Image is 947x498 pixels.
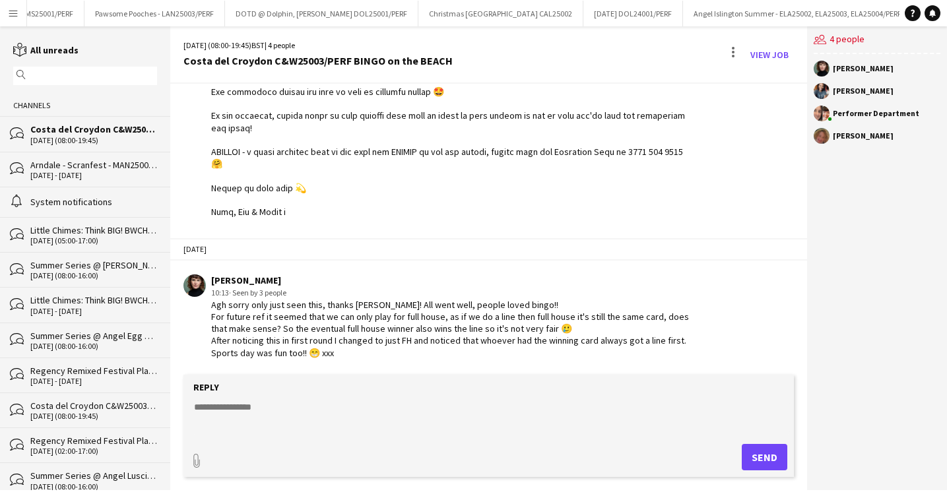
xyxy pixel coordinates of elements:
[30,412,157,421] div: [DATE] (08:00-19:45)
[418,1,583,26] button: Christmas [GEOGRAPHIC_DATA] CAL25002
[742,444,787,470] button: Send
[30,236,157,245] div: [DATE] (05:00-17:00)
[30,271,157,280] div: [DATE] (08:00-16:00)
[30,159,157,171] div: Arndale - Scranfest - MAN25003/PERF
[30,294,157,306] div: Little Chimes: Think BIG! BWCH25003/PERF
[211,274,693,286] div: [PERSON_NAME]
[30,447,157,456] div: [DATE] (02:00-17:00)
[30,470,157,482] div: Summer Series @ Angel Luscious Libre
[30,342,157,351] div: [DATE] (08:00-16:00)
[833,109,919,117] div: Performer Department
[30,259,157,271] div: Summer Series @ [PERSON_NAME] & Wingz
[225,1,418,26] button: DOTD @ Dolphin, [PERSON_NAME] DOL25001/PERF
[170,238,807,261] div: [DATE]
[229,288,286,297] span: · Seen by 3 people
[30,400,157,412] div: Costa del Croydon C&W25003/PERF
[211,299,693,359] div: Agh sorry only just seen this, thanks [PERSON_NAME]! All went well, people loved bingo!! For futu...
[30,224,157,236] div: Little Chimes: Think BIG! BWCH25003/PERF
[683,1,913,26] button: Angel Islington Summer - ELA25002, ELA25003, ELA25004/PERF
[84,1,225,26] button: Pawsome Pooches - LAN25003/PERF
[30,123,157,135] div: Costa del Croydon C&W25003/PERF BINGO on the BEACH
[833,65,894,73] div: [PERSON_NAME]
[251,40,265,50] span: BST
[30,435,157,447] div: Regency Remixed Festival Place FP25002/PERF
[193,381,219,393] label: Reply
[833,132,894,140] div: [PERSON_NAME]
[30,171,157,180] div: [DATE] - [DATE]
[745,44,794,65] a: View Job
[833,87,894,95] div: [PERSON_NAME]
[30,136,157,145] div: [DATE] (08:00-19:45)
[30,307,157,316] div: [DATE] - [DATE]
[30,365,157,377] div: Regency Remixed Festival Place FP25002/PERF
[30,482,157,491] div: [DATE] (08:00-16:00)
[13,44,79,56] a: All unreads
[183,55,453,67] div: Costa del Croydon C&W25003/PERF BINGO on the BEACH
[814,26,940,54] div: 4 people
[583,1,683,26] button: [DATE] DOL24001/PERF
[30,196,157,208] div: System notifications
[30,377,157,386] div: [DATE] - [DATE]
[183,40,453,51] div: [DATE] (08:00-19:45) | 4 people
[30,330,157,342] div: Summer Series @ Angel Egg Soliders
[211,287,693,299] div: 10:13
